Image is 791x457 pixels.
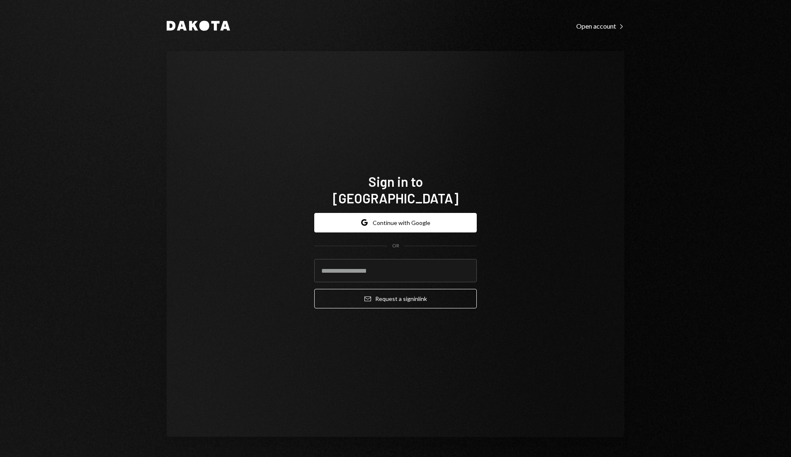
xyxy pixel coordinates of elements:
button: Request a signinlink [314,289,477,308]
button: Continue with Google [314,213,477,232]
div: OR [392,242,399,249]
a: Open account [576,21,624,30]
div: Open account [576,22,624,30]
h1: Sign in to [GEOGRAPHIC_DATA] [314,173,477,206]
